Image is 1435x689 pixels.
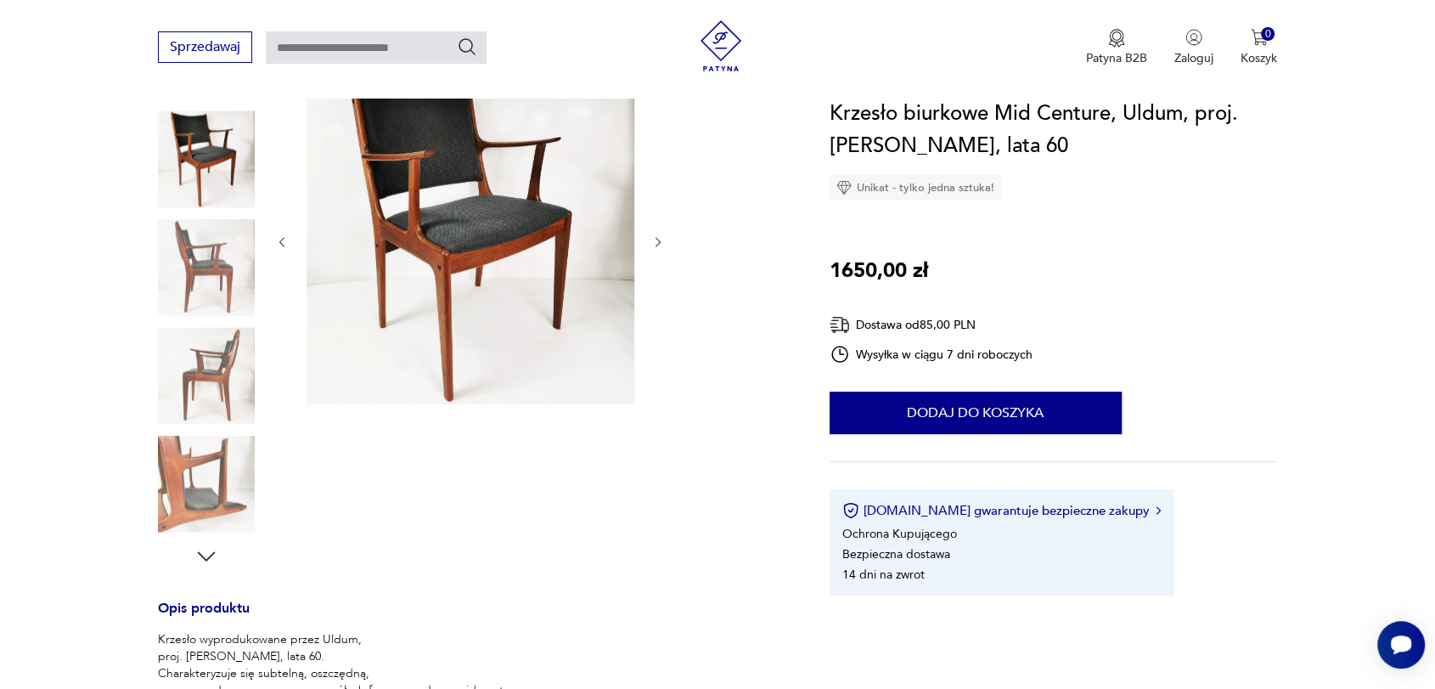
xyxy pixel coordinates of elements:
button: Szukaj [457,37,477,57]
button: Dodaj do koszyka [830,392,1122,434]
div: 0 [1261,27,1275,42]
button: Patyna B2B [1086,29,1147,66]
img: Zdjęcie produktu Krzesło biurkowe Mid Centure, Uldum, proj. J. Andersen, Dania, lata 60 [158,436,255,533]
li: 14 dni na zwrot [842,567,925,583]
img: Ikona dostawy [830,314,850,336]
div: Dostawa od 85,00 PLN [830,314,1033,336]
h1: Krzesło biurkowe Mid Centure, Uldum, proj. [PERSON_NAME], lata 60 [830,98,1277,162]
img: Ikonka użytkownika [1185,29,1202,46]
img: Zdjęcie produktu Krzesło biurkowe Mid Centure, Uldum, proj. J. Andersen, Dania, lata 60 [307,76,634,404]
button: Sprzedawaj [158,31,252,63]
div: Unikat - tylko jedna sztuka! [830,175,1001,200]
img: Patyna - sklep z meblami i dekoracjami vintage [695,20,746,71]
img: Ikona diamentu [836,180,852,195]
a: Sprzedawaj [158,42,252,54]
h3: Opis produktu [158,603,789,631]
p: Patyna B2B [1086,50,1147,66]
img: Zdjęcie produktu Krzesło biurkowe Mid Centure, Uldum, proj. J. Andersen, Dania, lata 60 [158,327,255,424]
li: Bezpieczna dostawa [842,546,950,562]
div: Wysyłka w ciągu 7 dni roboczych [830,344,1033,364]
img: Zdjęcie produktu Krzesło biurkowe Mid Centure, Uldum, proj. J. Andersen, Dania, lata 60 [158,219,255,316]
button: Zaloguj [1174,29,1213,66]
button: [DOMAIN_NAME] gwarantuje bezpieczne zakupy [842,502,1161,519]
iframe: Smartsupp widget button [1377,621,1425,669]
img: Ikona koszyka [1251,29,1268,46]
img: Ikona certyfikatu [842,502,859,519]
li: Ochrona Kupującego [842,526,957,542]
button: 0Koszyk [1241,29,1277,66]
img: Ikona medalu [1108,29,1125,48]
p: Koszyk [1241,50,1277,66]
img: Ikona strzałki w prawo [1156,506,1161,515]
p: Zaloguj [1174,50,1213,66]
img: Zdjęcie produktu Krzesło biurkowe Mid Centure, Uldum, proj. J. Andersen, Dania, lata 60 [158,110,255,207]
p: 1650,00 zł [830,255,928,287]
a: Ikona medaluPatyna B2B [1086,29,1147,66]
